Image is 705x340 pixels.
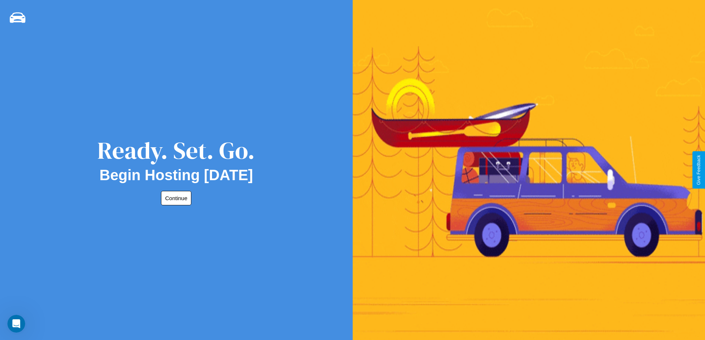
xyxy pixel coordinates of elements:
button: Continue [161,191,191,205]
h2: Begin Hosting [DATE] [100,167,253,184]
div: Give Feedback [696,155,701,185]
div: Ready. Set. Go. [97,134,255,167]
iframe: Intercom live chat [7,315,25,333]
